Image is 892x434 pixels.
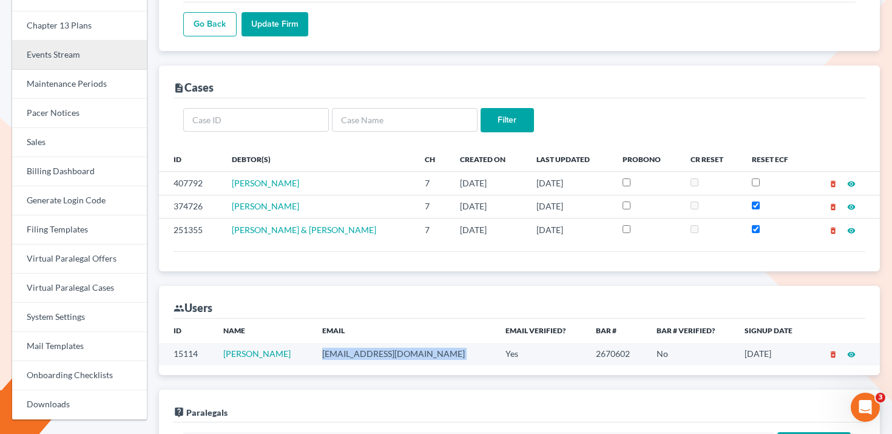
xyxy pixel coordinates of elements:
div: Cases [174,80,214,95]
span: 3 [876,393,885,402]
a: Pacer Notices [12,99,147,128]
td: [DATE] [450,172,527,195]
a: Go Back [183,12,237,36]
td: [EMAIL_ADDRESS][DOMAIN_NAME] [313,343,496,365]
th: ProBono [613,147,681,171]
td: Yes [496,343,586,365]
i: live_help [174,407,184,418]
a: delete_forever [829,201,837,211]
i: visibility [847,226,856,235]
a: delete_forever [829,348,837,359]
span: Paralegals [186,407,228,418]
i: delete_forever [829,350,837,359]
th: Bar # Verified? [647,319,735,343]
td: 374726 [159,195,222,218]
a: Billing Dashboard [12,157,147,186]
td: 407792 [159,172,222,195]
a: delete_forever [829,178,837,188]
a: [PERSON_NAME] & [PERSON_NAME] [232,225,376,235]
a: delete_forever [829,225,837,235]
td: 7 [415,195,450,218]
a: visibility [847,225,856,235]
a: visibility [847,178,856,188]
i: group [174,303,184,314]
td: [DATE] [450,195,527,218]
th: Last Updated [527,147,613,171]
a: visibility [847,348,856,359]
th: Created On [450,147,527,171]
iframe: Intercom live chat [851,393,880,422]
i: delete_forever [829,226,837,235]
td: 7 [415,219,450,242]
a: Maintenance Periods [12,70,147,99]
td: No [647,343,735,365]
td: [DATE] [527,195,613,218]
i: delete_forever [829,180,837,188]
a: System Settings [12,303,147,332]
th: Bar # [586,319,647,343]
div: Users [174,300,212,315]
th: Signup Date [735,319,811,343]
a: Chapter 13 Plans [12,12,147,41]
a: Filing Templates [12,215,147,245]
td: [DATE] [450,219,527,242]
th: Email [313,319,496,343]
th: Email Verified? [496,319,586,343]
a: Events Stream [12,41,147,70]
a: Onboarding Checklists [12,361,147,390]
a: Downloads [12,390,147,419]
td: 15114 [159,343,214,365]
th: Debtor(s) [222,147,416,171]
th: ID [159,147,222,171]
i: visibility [847,350,856,359]
a: Sales [12,128,147,157]
td: 251355 [159,219,222,242]
input: Case Name [332,108,478,132]
a: [PERSON_NAME] [223,348,291,359]
th: ID [159,319,214,343]
th: Ch [415,147,450,171]
a: Mail Templates [12,332,147,361]
i: visibility [847,180,856,188]
td: [DATE] [527,219,613,242]
input: Filter [481,108,534,132]
i: description [174,83,184,93]
td: [DATE] [527,172,613,195]
a: [PERSON_NAME] [232,178,299,188]
a: visibility [847,201,856,211]
a: [PERSON_NAME] [232,201,299,211]
td: 7 [415,172,450,195]
input: Case ID [183,108,329,132]
td: [DATE] [735,343,811,365]
a: Virtual Paralegal Offers [12,245,147,274]
td: 2670602 [586,343,647,365]
i: delete_forever [829,203,837,211]
a: Virtual Paralegal Cases [12,274,147,303]
i: visibility [847,203,856,211]
a: Generate Login Code [12,186,147,215]
th: Name [214,319,312,343]
th: CR Reset [681,147,742,171]
th: Reset ECF [742,147,808,171]
input: Update Firm [242,12,308,36]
